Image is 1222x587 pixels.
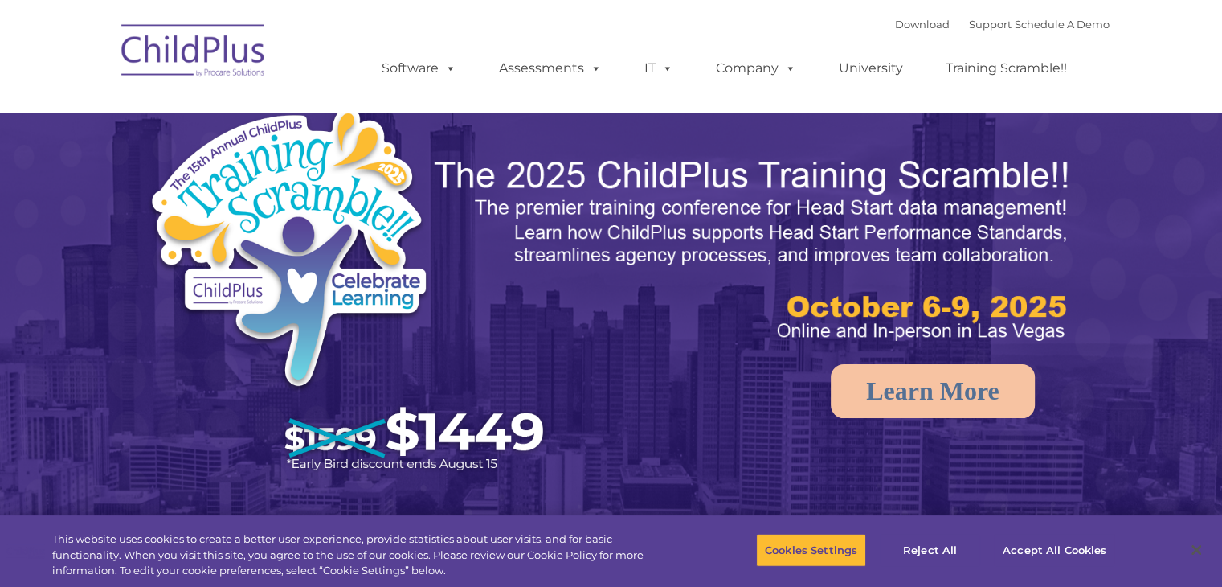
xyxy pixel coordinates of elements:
[994,533,1115,567] button: Accept All Cookies
[366,52,472,84] a: Software
[113,13,274,93] img: ChildPlus by Procare Solutions
[483,52,618,84] a: Assessments
[756,533,866,567] button: Cookies Settings
[880,533,980,567] button: Reject All
[823,52,919,84] a: University
[700,52,812,84] a: Company
[930,52,1083,84] a: Training Scramble!!
[895,18,1110,31] font: |
[969,18,1012,31] a: Support
[628,52,689,84] a: IT
[1179,532,1214,568] button: Close
[223,106,272,118] span: Last name
[831,364,1035,418] a: Learn More
[223,172,292,184] span: Phone number
[52,532,672,579] div: This website uses cookies to create a better user experience, provide statistics about user visit...
[895,18,950,31] a: Download
[1015,18,1110,31] a: Schedule A Demo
